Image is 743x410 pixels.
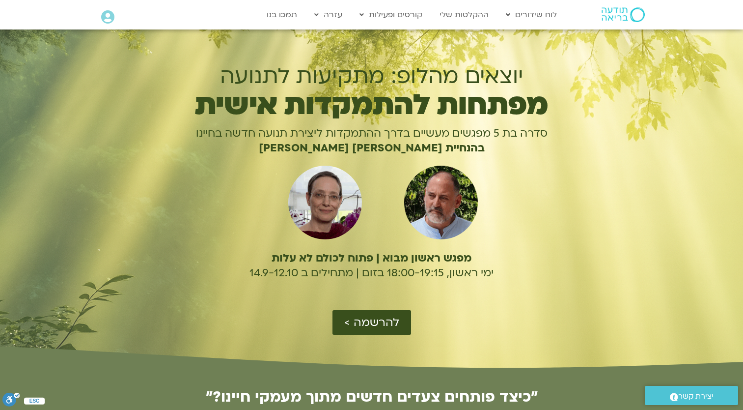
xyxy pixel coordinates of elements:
a: להרשמה > [332,310,411,335]
a: קורסים ופעילות [355,5,427,24]
span: להרשמה > [344,316,399,329]
a: יצירת קשר [645,386,738,405]
p: סדרה בת 5 מפגשים מעשיים בדרך ההתמקדות ליצירת תנועה חדשה בחיינו [159,126,584,141]
img: תודעה בריאה [602,7,645,22]
span: יצירת קשר [678,390,714,403]
h1: יוצאים מהלופ: מתקיעות לתנועה [159,64,584,88]
h2: ״כיצד פותחים צעדים חדשים מתוך מעמקי חיינו?״ [102,389,642,405]
a: לוח שידורים [501,5,562,24]
b: בהנחיית [PERSON_NAME] [PERSON_NAME] [259,141,485,155]
h1: מפתחות להתמקדות אישית [159,94,584,117]
span: ימי ראשון, 18:00-19:15 בזום | מתחילים ב 14.9-12.10 [249,265,494,280]
b: מפגש ראשון מבוא | פתוח לכולם לא עלות [272,251,471,265]
a: עזרה [309,5,347,24]
a: תמכו בנו [262,5,302,24]
a: ההקלטות שלי [435,5,494,24]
